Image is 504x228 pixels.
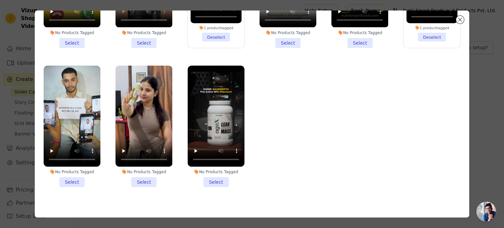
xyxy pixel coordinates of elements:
button: Close modal [456,16,464,24]
div: No Products Tagged [115,30,172,35]
div: Open chat [476,202,496,221]
div: No Products Tagged [44,169,100,175]
div: No Products Tagged [188,169,244,175]
div: No Products Tagged [260,30,316,35]
div: No Products Tagged [115,169,172,175]
div: 1 product tagged [407,26,458,31]
div: No Products Tagged [44,30,100,35]
div: No Products Tagged [331,30,388,35]
div: 1 product tagged [190,26,241,31]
